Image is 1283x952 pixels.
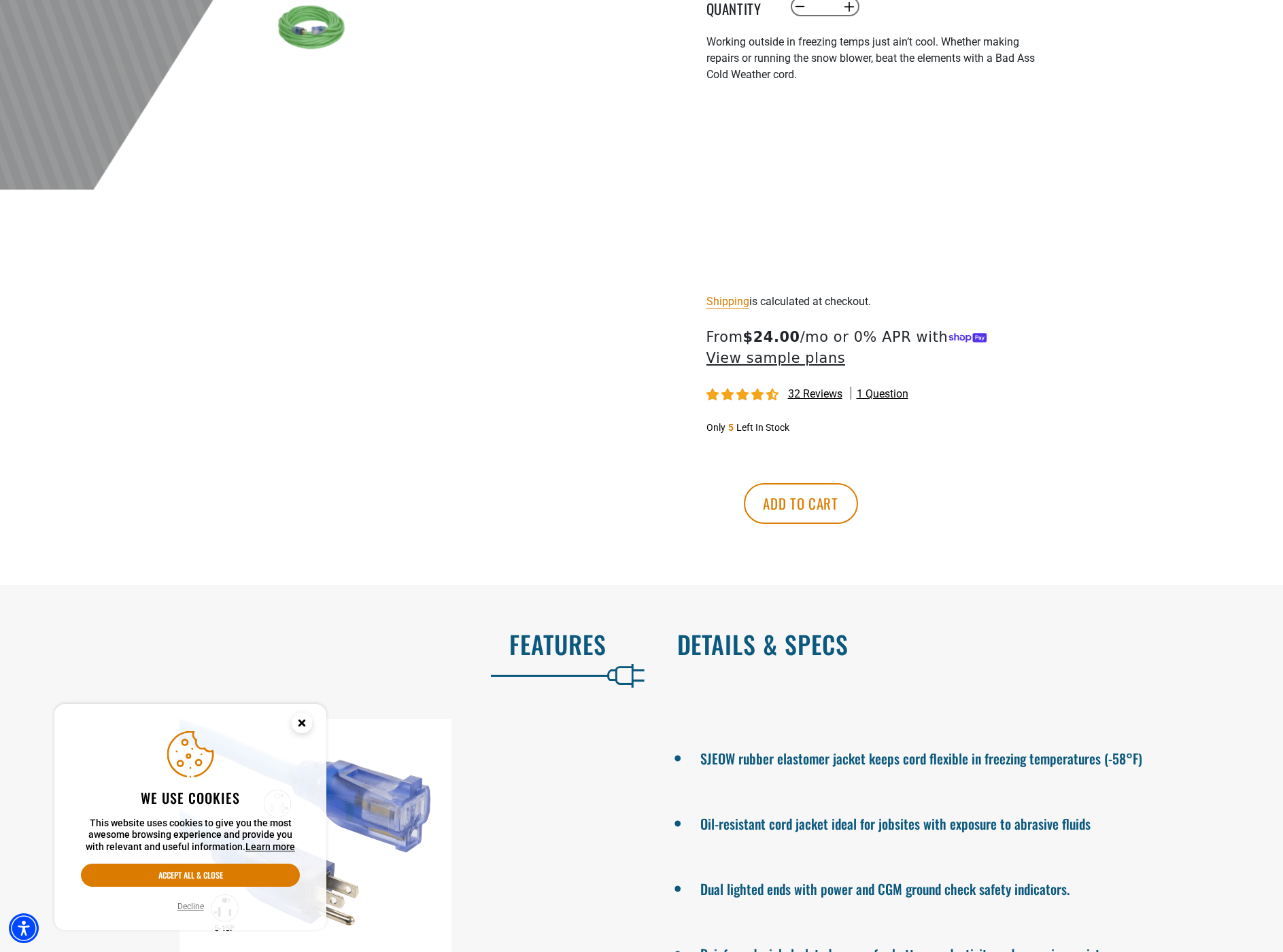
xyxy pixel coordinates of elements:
[54,704,326,931] aside: Cookie Consent
[857,387,908,402] span: 1 question
[788,387,842,400] span: 32 reviews
[706,292,1040,311] div: is calculated at checkout.
[706,35,1035,81] span: Working outside in freezing temps just ain’t cool. Whether making repairs or running the snow blo...
[700,875,1236,900] li: Dual lighted ends with power and CGM ground check safety indicators.
[81,864,300,887] button: Accept all & close
[744,483,858,524] button: Add to cart
[700,745,1236,769] li: SJEOW rubber elastomer jacket keeps cord flexible in freezing temperatures (-58°F)
[29,630,606,658] h2: Features
[700,810,1236,834] li: Oil-resistant cord jacket ideal for jobsites with exposure to abrasive fluids
[277,704,326,746] button: Close this option
[706,422,725,433] span: Only
[728,422,734,433] span: 5
[706,99,1040,287] iframe: Bad Ass Cold Weather Cord - Dry Ice Test
[173,900,208,913] button: Decline
[677,630,1255,658] h2: Details & Specs
[245,841,295,852] a: This website uses cookies to give you the most awesome browsing experience and provide you with r...
[706,389,781,402] span: 4.62 stars
[9,913,39,943] div: Accessibility Menu
[706,295,749,308] a: Shipping
[81,817,300,853] p: This website uses cookies to give you the most awesome browsing experience and provide you with r...
[736,422,789,433] span: Left In Stock
[81,789,300,807] h2: We use cookies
